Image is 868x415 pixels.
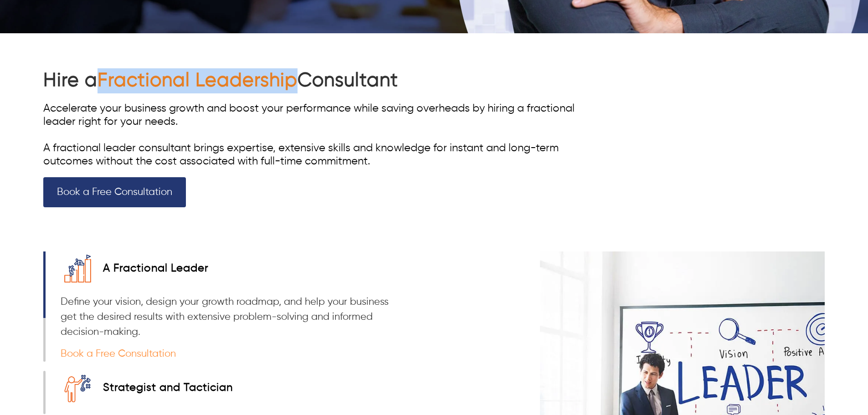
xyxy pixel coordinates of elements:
a: Book a Free Consultation [43,177,186,207]
a: Book a Free Consultation [61,347,176,362]
div: Strategist and Tactician [103,381,233,395]
img: <h2 tabindex="0">A Fractional Leader</h2> [61,251,95,286]
div: Accelerate your business growth and boost your performance while saving overheads by hiring a fra... [43,102,590,168]
div: A Fractional Leader [103,262,209,275]
p: Define your vision, design your growth roadmap, and help your business get the desired results wi... [61,295,395,340]
a: Strategist and Tactician [95,381,233,395]
a: Fractional Leadership [98,71,298,90]
a: A Fractional Leader [95,262,209,275]
img: <h2 tabindex="0">Strategist and Tactician</h2> [61,371,95,405]
h1: Hire a Consultant [43,68,590,93]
